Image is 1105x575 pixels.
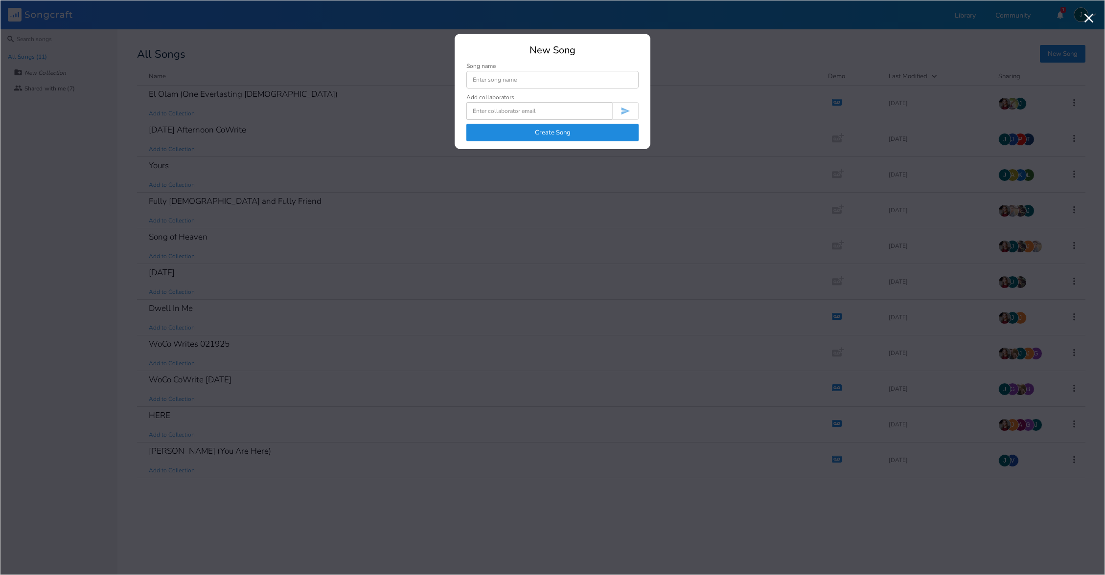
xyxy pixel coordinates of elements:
button: Invite [612,102,639,120]
button: Create Song [466,124,639,141]
input: Enter song name [466,71,639,88]
div: New Song [466,45,639,55]
div: Song name [466,63,639,69]
input: Enter collaborator email [466,102,612,120]
div: Add collaborators [466,94,514,100]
